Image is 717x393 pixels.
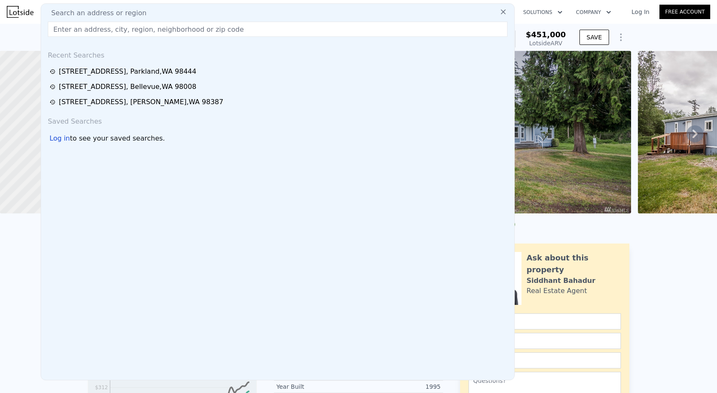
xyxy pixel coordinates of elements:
div: Year Built [276,382,358,391]
button: Company [569,5,618,20]
button: Solutions [516,5,569,20]
span: $451,000 [526,30,566,39]
a: Log In [621,8,659,16]
input: Phone [469,352,621,368]
tspan: $312 [95,385,108,390]
input: Email [469,333,621,349]
div: Real Estate Agent [527,286,587,296]
div: [STREET_ADDRESS] , Parkland , WA 98444 [59,66,196,77]
a: [STREET_ADDRESS], Parkland,WA 98444 [50,66,508,77]
input: Name [469,313,621,329]
span: to see your saved searches. [70,133,165,144]
a: Free Account [659,5,710,19]
div: Lotside ARV [526,39,566,47]
a: [STREET_ADDRESS], Bellevue,WA 98008 [50,82,508,92]
div: 1995 [358,382,441,391]
span: Search an address or region [44,8,146,18]
div: Recent Searches [44,44,511,64]
a: [STREET_ADDRESS], [PERSON_NAME],WA 98387 [50,97,508,107]
div: Log in [50,133,70,144]
button: SAVE [579,30,609,45]
div: Siddhant Bahadur [527,276,596,286]
div: Ask about this property [527,252,621,276]
button: Show Options [612,29,629,46]
div: [STREET_ADDRESS] , [PERSON_NAME] , WA 98387 [59,97,223,107]
div: [STREET_ADDRESS] , Bellevue , WA 98008 [59,82,196,92]
input: Enter an address, city, region, neighborhood or zip code [48,22,507,37]
img: Lotside [7,6,33,18]
div: Saved Searches [44,110,511,130]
